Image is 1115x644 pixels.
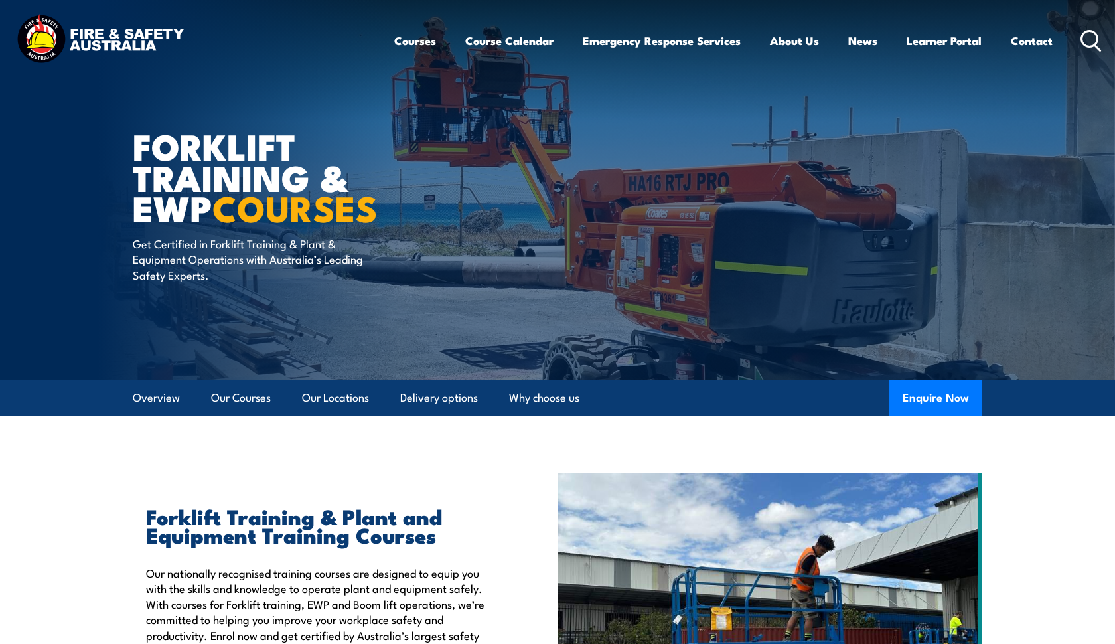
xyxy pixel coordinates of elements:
[509,380,579,416] a: Why choose us
[465,23,554,58] a: Course Calendar
[212,179,378,234] strong: COURSES
[770,23,819,58] a: About Us
[583,23,741,58] a: Emergency Response Services
[400,380,478,416] a: Delivery options
[1011,23,1053,58] a: Contact
[889,380,982,416] button: Enquire Now
[302,380,369,416] a: Our Locations
[133,380,180,416] a: Overview
[211,380,271,416] a: Our Courses
[146,507,496,544] h2: Forklift Training & Plant and Equipment Training Courses
[394,23,436,58] a: Courses
[907,23,982,58] a: Learner Portal
[848,23,877,58] a: News
[133,130,461,223] h1: Forklift Training & EWP
[133,236,375,282] p: Get Certified in Forklift Training & Plant & Equipment Operations with Australia’s Leading Safety...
